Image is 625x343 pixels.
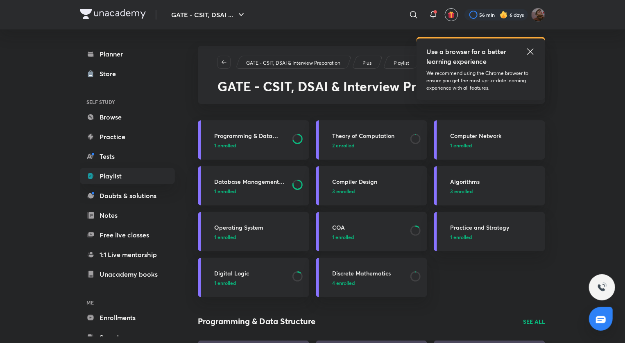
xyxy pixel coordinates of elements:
a: Store [80,65,175,82]
span: 4 enrolled [332,279,355,287]
h2: Programming & Data Structure [198,315,315,327]
h6: ME [80,296,175,309]
a: Enrollments [80,309,175,326]
span: 3 enrolled [450,187,473,195]
h3: Programming & Data Structure [214,131,288,140]
a: Operating System1 enrolled [198,212,309,251]
span: GATE - CSIT, DSAI & Interview Preparation CS & IT [217,77,524,95]
span: 1 enrolled [214,142,236,149]
a: Algorithms3 enrolled [434,166,545,205]
h3: Algorithms [450,177,540,186]
a: Compiler Design3 enrolled [316,166,427,205]
h6: SELF STUDY [80,95,175,109]
a: Practice and Strategy1 enrolled [434,212,545,251]
img: streak [500,11,508,19]
span: 1 enrolled [214,233,236,241]
a: Playlist [392,59,411,67]
a: Plus [361,59,373,67]
button: GATE - CSIT, DSAI ... [166,7,251,23]
a: Discrete Mathematics4 enrolled [316,258,427,297]
span: 2 enrolled [332,142,354,149]
a: Theory of Computation2 enrolled [316,120,427,160]
p: We recommend using the Chrome browser to ensure you get the most up-to-date learning experience w... [426,70,535,92]
a: Digital Logic1 enrolled [198,258,309,297]
a: Browse [80,109,175,125]
img: Suryansh Singh [531,8,545,22]
span: 1 enrolled [450,233,472,241]
h3: Compiler Design [332,177,422,186]
div: Store [100,69,121,79]
span: 1 enrolled [214,187,236,195]
a: Programming & Data Structure1 enrolled [198,120,309,160]
a: Free live classes [80,227,175,243]
p: GATE - CSIT, DSAI & Interview Preparation [246,59,340,67]
a: Company Logo [80,9,146,21]
h3: Digital Logic [214,269,288,278]
p: Plus [362,59,371,67]
a: Database Management System1 enrolled [198,166,309,205]
a: Computer Network1 enrolled [434,120,545,160]
a: Playlist [80,168,175,184]
a: 1:1 Live mentorship [80,246,175,263]
img: Company Logo [80,9,146,19]
a: Unacademy books [80,266,175,282]
span: 1 enrolled [332,233,354,241]
a: Tests [80,148,175,165]
h3: Database Management System [214,177,288,186]
a: COA1 enrolled [316,212,427,251]
a: Practice [80,129,175,145]
a: Doubts & solutions [80,187,175,204]
a: GATE - CSIT, DSAI & Interview Preparation [245,59,342,67]
h3: Theory of Computation [332,131,405,140]
h5: Use a browser for a better learning experience [426,47,508,66]
h3: COA [332,223,405,232]
h3: Operating System [214,223,304,232]
p: Playlist [394,59,409,67]
span: 1 enrolled [450,142,472,149]
a: SEE ALL [523,317,545,326]
h3: Discrete Mathematics [332,269,405,278]
button: avatar [445,8,458,21]
img: ttu [597,282,607,292]
a: Planner [80,46,175,62]
h3: Computer Network [450,131,540,140]
span: 3 enrolled [332,187,355,195]
span: 1 enrolled [214,279,236,287]
a: Notes [80,207,175,223]
h3: Practice and Strategy [450,223,540,232]
img: avatar [448,11,455,18]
